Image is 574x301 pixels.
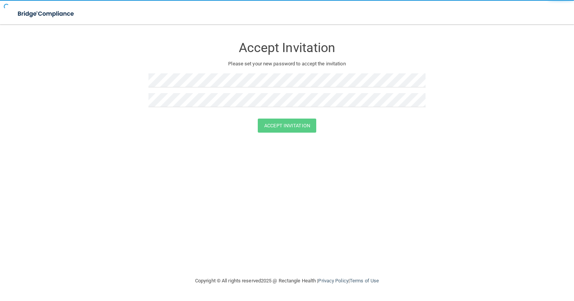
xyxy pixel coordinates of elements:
[11,6,81,22] img: bridge_compliance_login_screen.278c3ca4.svg
[350,278,379,284] a: Terms of Use
[148,41,426,55] h3: Accept Invitation
[258,119,316,133] button: Accept Invitation
[318,278,348,284] a: Privacy Policy
[148,269,426,293] div: Copyright © All rights reserved 2025 @ Rectangle Health | |
[154,59,420,68] p: Please set your new password to accept the invitation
